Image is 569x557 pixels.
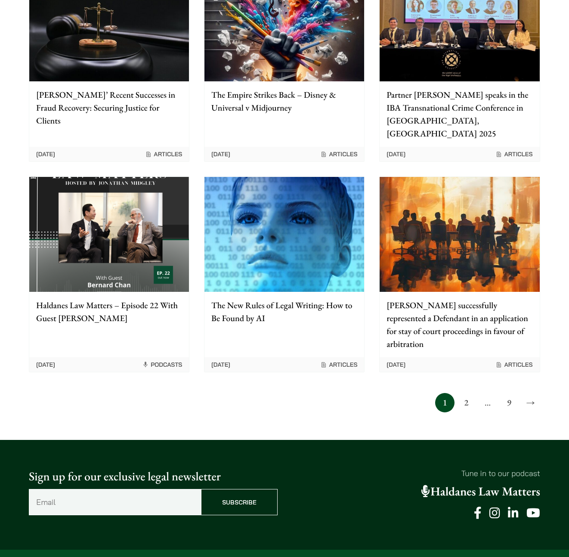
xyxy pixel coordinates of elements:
[387,88,532,140] p: Partner [PERSON_NAME] speaks in the IBA Transnational Crime Conference in [GEOGRAPHIC_DATA], [GEO...
[211,299,357,325] p: The New Rules of Legal Writing: How to Be Found by AI
[457,393,476,412] a: 2
[36,150,55,158] time: [DATE]
[29,489,201,515] input: Email
[499,393,519,412] a: 9
[29,176,189,372] a: Haldanes Law Matters – Episode 22 With Guest [PERSON_NAME] [DATE] Podcasts
[421,484,540,499] a: Haldanes Law Matters
[29,393,540,412] nav: Posts pagination
[291,467,540,479] p: Tune in to our podcast
[204,176,365,372] a: The New Rules of Legal Writing: How to Be Found by AI [DATE] Articles
[36,361,55,368] time: [DATE]
[36,88,182,127] p: [PERSON_NAME]’ Recent Successes in Fraud Recovery: Securing Justice for Clients
[320,150,357,158] span: Articles
[521,393,540,412] a: →
[211,88,357,114] p: The Empire Strikes Back – Disney & Universal v Midjourney
[435,393,455,412] span: 1
[387,150,405,158] time: [DATE]
[145,150,182,158] span: Articles
[201,489,278,515] input: Subscribe
[478,393,498,412] span: …
[387,361,405,368] time: [DATE]
[211,361,230,368] time: [DATE]
[211,150,230,158] time: [DATE]
[387,299,532,350] p: [PERSON_NAME] successfully represented a Defendant in an application for stay of court proceeding...
[29,467,278,486] p: Sign up for our exclusive legal newsletter
[495,150,532,158] span: Articles
[320,361,357,368] span: Articles
[379,176,540,372] a: [PERSON_NAME] successfully represented a Defendant in an application for stay of court proceeding...
[142,361,182,368] span: Podcasts
[36,299,182,325] p: Haldanes Law Matters – Episode 22 With Guest [PERSON_NAME]
[495,361,532,368] span: Articles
